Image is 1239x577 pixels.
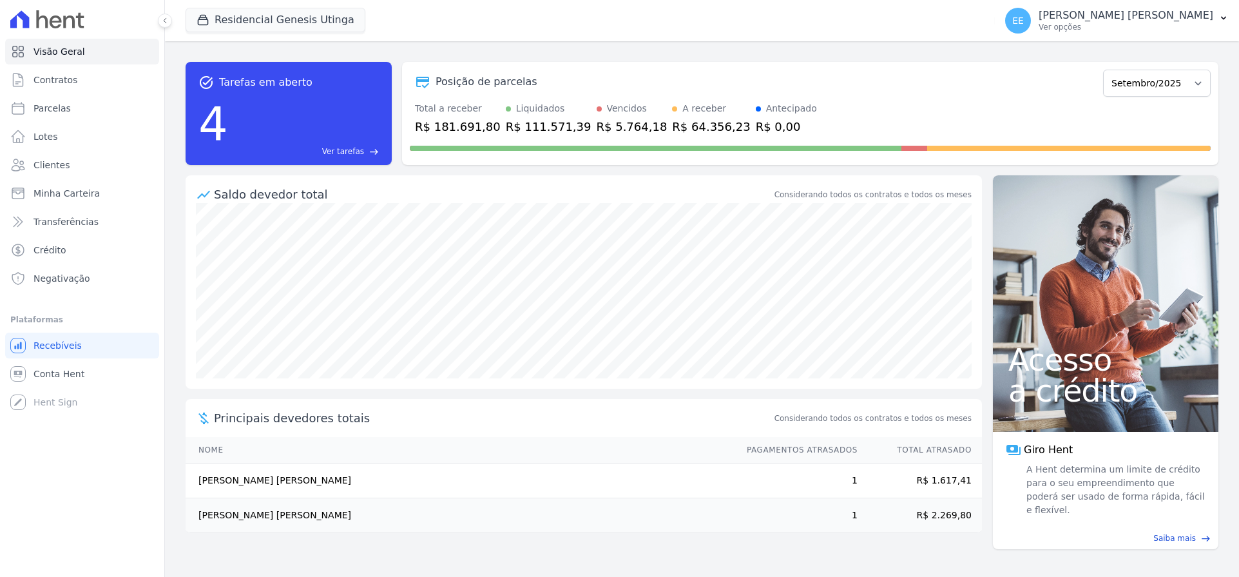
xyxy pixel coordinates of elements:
[34,73,77,86] span: Contratos
[415,118,501,135] div: R$ 181.691,80
[1001,533,1211,544] a: Saiba mais east
[756,118,817,135] div: R$ 0,00
[34,187,100,200] span: Minha Carteira
[1153,533,1196,544] span: Saiba mais
[322,146,364,157] span: Ver tarefas
[198,90,228,157] div: 4
[516,102,565,115] div: Liquidados
[369,147,379,157] span: east
[415,102,501,115] div: Total a receber
[186,498,735,533] td: [PERSON_NAME] [PERSON_NAME]
[34,102,71,115] span: Parcelas
[1039,9,1213,22] p: [PERSON_NAME] [PERSON_NAME]
[1008,375,1203,406] span: a crédito
[186,437,735,464] th: Nome
[5,152,159,178] a: Clientes
[858,464,982,498] td: R$ 1.617,41
[10,312,154,328] div: Plataformas
[214,409,772,427] span: Principais devedores totais
[735,437,858,464] th: Pagamentos Atrasados
[1039,22,1213,32] p: Ver opções
[672,118,750,135] div: R$ 64.356,23
[858,498,982,533] td: R$ 2.269,80
[5,95,159,121] a: Parcelas
[186,8,365,32] button: Residencial Genesis Utinga
[436,74,537,90] div: Posição de parcelas
[774,413,972,424] span: Considerando todos os contratos e todos os meses
[34,215,99,228] span: Transferências
[1024,442,1073,458] span: Giro Hent
[1012,16,1024,25] span: EE
[5,181,159,206] a: Minha Carteira
[597,118,668,135] div: R$ 5.764,18
[198,75,214,90] span: task_alt
[214,186,772,203] div: Saldo devedor total
[5,237,159,263] a: Crédito
[5,266,159,291] a: Negativação
[5,333,159,358] a: Recebíveis
[34,130,58,143] span: Lotes
[1201,534,1211,543] span: east
[5,39,159,64] a: Visão Geral
[682,102,726,115] div: A receber
[34,367,84,380] span: Conta Hent
[34,244,66,257] span: Crédito
[735,464,858,498] td: 1
[995,3,1239,39] button: EE [PERSON_NAME] [PERSON_NAME] Ver opções
[34,45,85,58] span: Visão Geral
[5,209,159,235] a: Transferências
[186,464,735,498] td: [PERSON_NAME] [PERSON_NAME]
[1024,463,1205,517] span: A Hent determina um limite de crédito para o seu empreendimento que poderá ser usado de forma ráp...
[5,361,159,387] a: Conta Hent
[607,102,647,115] div: Vencidos
[506,118,591,135] div: R$ 111.571,39
[735,498,858,533] td: 1
[34,272,90,285] span: Negativação
[5,67,159,93] a: Contratos
[34,339,82,352] span: Recebíveis
[1008,344,1203,375] span: Acesso
[34,159,70,171] span: Clientes
[766,102,817,115] div: Antecipado
[233,146,379,157] a: Ver tarefas east
[774,189,972,200] div: Considerando todos os contratos e todos os meses
[219,75,312,90] span: Tarefas em aberto
[858,437,982,464] th: Total Atrasado
[5,124,159,150] a: Lotes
